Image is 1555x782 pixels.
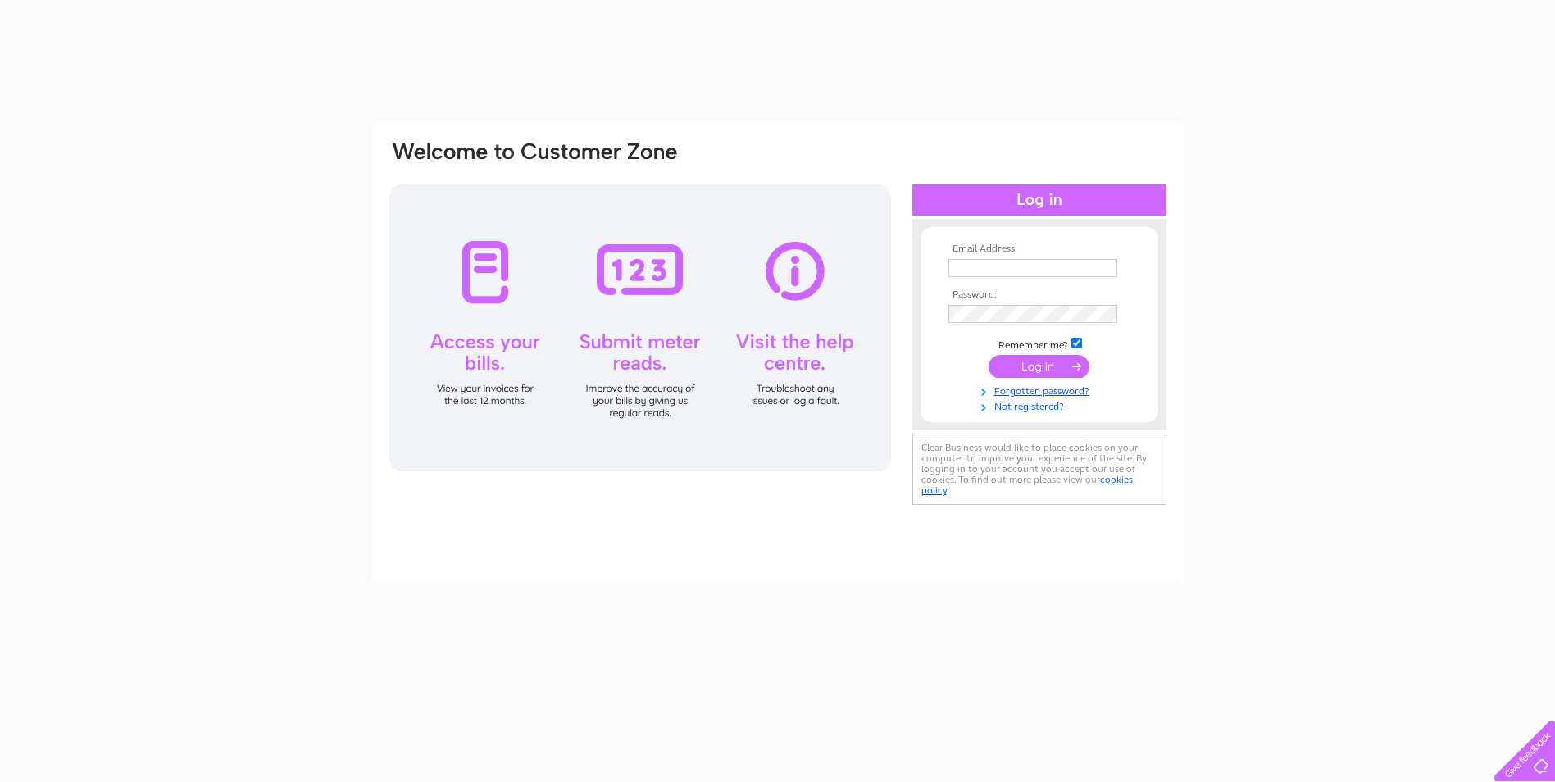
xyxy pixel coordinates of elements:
[948,382,1134,398] a: Forgotten password?
[944,243,1134,255] th: Email Address:
[989,355,1089,378] input: Submit
[921,474,1133,496] a: cookies policy
[912,434,1166,505] div: Clear Business would like to place cookies on your computer to improve your experience of the sit...
[944,289,1134,301] th: Password:
[948,398,1134,413] a: Not registered?
[944,335,1134,352] td: Remember me?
